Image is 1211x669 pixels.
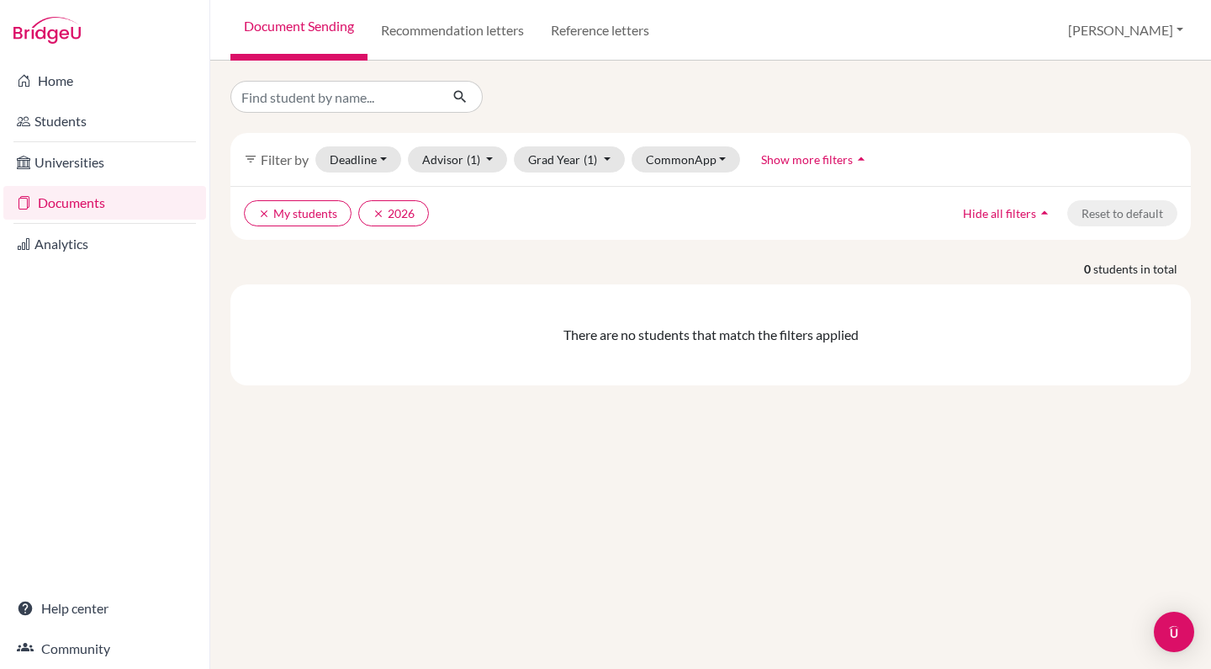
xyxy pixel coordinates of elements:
a: Analytics [3,227,206,261]
i: clear [258,208,270,220]
button: Show more filtersarrow_drop_up [747,146,884,173]
strong: 0 [1084,260,1093,278]
button: Deadline [315,146,401,173]
input: Find student by name... [230,81,439,113]
img: Bridge-U [13,17,81,44]
span: students in total [1093,260,1191,278]
a: Home [3,64,206,98]
div: There are no students that match the filters applied [237,325,1184,345]
button: Reset to default [1067,200,1177,226]
i: clear [373,208,384,220]
span: (1) [584,152,597,167]
button: Grad Year(1) [514,146,625,173]
button: clear2026 [358,200,429,226]
a: Universities [3,146,206,179]
button: clearMy students [244,200,352,226]
i: arrow_drop_up [1036,204,1053,221]
a: Students [3,104,206,138]
i: arrow_drop_up [853,151,870,167]
span: (1) [467,152,480,167]
span: Show more filters [761,152,853,167]
button: [PERSON_NAME] [1060,14,1191,46]
a: Documents [3,186,206,220]
button: CommonApp [632,146,741,173]
a: Community [3,632,206,666]
span: Hide all filters [963,206,1036,220]
div: Open Intercom Messenger [1154,612,1194,652]
button: Hide all filtersarrow_drop_up [949,200,1067,226]
span: Filter by [261,151,309,167]
a: Help center [3,592,206,625]
i: filter_list [244,152,257,166]
button: Advisor(1) [408,146,508,173]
